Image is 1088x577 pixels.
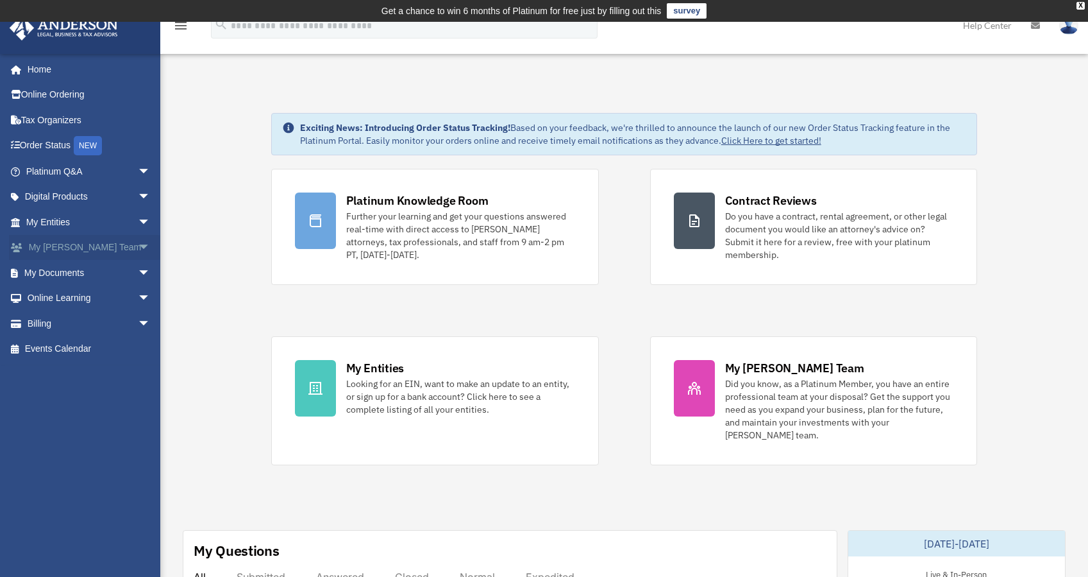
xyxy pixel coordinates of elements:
span: arrow_drop_down [138,209,163,236]
a: Platinum Q&Aarrow_drop_down [9,159,170,184]
span: arrow_drop_down [138,260,163,286]
div: Contract Reviews [725,193,817,209]
span: arrow_drop_down [138,286,163,312]
div: My Entities [346,360,404,376]
a: Online Learningarrow_drop_down [9,286,170,311]
div: My Questions [194,541,280,560]
a: My Documentsarrow_drop_down [9,260,170,286]
strong: Exciting News: Introducing Order Status Tracking! [300,122,510,133]
span: arrow_drop_down [138,311,163,337]
div: Based on your feedback, we're thrilled to announce the launch of our new Order Status Tracking fe... [300,121,967,147]
a: Click Here to get started! [721,135,821,146]
div: close [1076,2,1085,10]
a: My [PERSON_NAME] Team Did you know, as a Platinum Member, you have an entire professional team at... [650,336,978,465]
a: Order StatusNEW [9,133,170,159]
img: Anderson Advisors Platinum Portal [6,15,122,40]
div: Get a chance to win 6 months of Platinum for free just by filling out this [381,3,662,19]
a: My Entities Looking for an EIN, want to make an update to an entity, or sign up for a bank accoun... [271,336,599,465]
div: Did you know, as a Platinum Member, you have an entire professional team at your disposal? Get th... [725,377,954,442]
a: My Entitiesarrow_drop_down [9,209,170,235]
span: arrow_drop_down [138,235,163,261]
a: menu [173,22,188,33]
i: search [214,17,228,31]
span: arrow_drop_down [138,184,163,211]
div: Looking for an EIN, want to make an update to an entity, or sign up for a bank account? Click her... [346,377,575,416]
div: Platinum Knowledge Room [346,193,489,209]
div: [DATE]-[DATE] [848,531,1065,556]
a: Online Ordering [9,82,170,108]
i: menu [173,18,188,33]
a: survey [667,3,707,19]
a: Events Calendar [9,336,170,362]
a: Digital Productsarrow_drop_down [9,184,170,210]
span: arrow_drop_down [138,159,163,185]
a: Billingarrow_drop_down [9,311,170,336]
a: Platinum Knowledge Room Further your learning and get your questions answered real-time with dire... [271,169,599,285]
a: Home [9,56,163,82]
a: My [PERSON_NAME] Teamarrow_drop_down [9,235,170,261]
img: User Pic [1059,16,1078,35]
div: My [PERSON_NAME] Team [725,360,864,376]
div: Further your learning and get your questions answered real-time with direct access to [PERSON_NAM... [346,210,575,261]
div: Do you have a contract, rental agreement, or other legal document you would like an attorney's ad... [725,210,954,261]
div: NEW [74,136,102,155]
a: Tax Organizers [9,107,170,133]
a: Contract Reviews Do you have a contract, rental agreement, or other legal document you would like... [650,169,978,285]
